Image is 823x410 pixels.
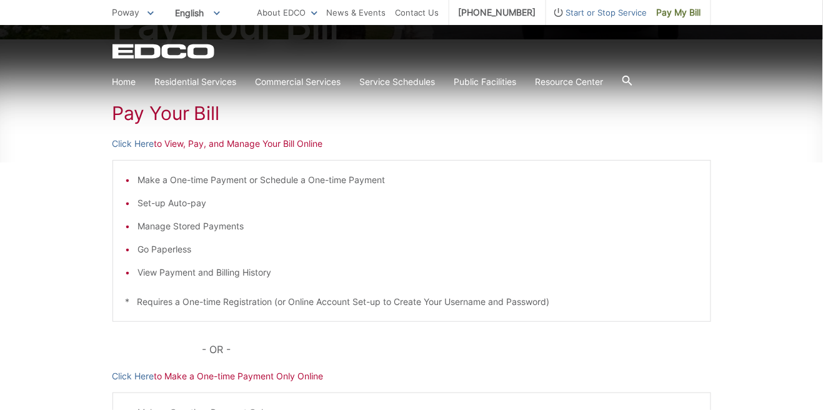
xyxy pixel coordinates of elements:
li: View Payment and Billing History [138,266,698,279]
p: to View, Pay, and Manage Your Bill Online [112,137,711,151]
li: Set-up Auto-pay [138,196,698,210]
h1: Pay Your Bill [112,102,711,124]
a: Contact Us [396,6,439,19]
a: Residential Services [155,75,237,89]
a: Service Schedules [360,75,436,89]
a: News & Events [327,6,386,19]
a: EDCD logo. Return to the homepage. [112,44,216,59]
p: to Make a One-time Payment Only Online [112,369,711,383]
a: Resource Center [536,75,604,89]
li: Go Paperless [138,242,698,256]
a: Commercial Services [256,75,341,89]
span: Poway [112,7,140,17]
a: Click Here [112,369,154,383]
span: English [166,2,229,23]
a: About EDCO [257,6,317,19]
li: Manage Stored Payments [138,219,698,233]
a: Home [112,75,136,89]
span: Pay My Bill [657,6,701,19]
p: * Requires a One-time Registration (or Online Account Set-up to Create Your Username and Password) [126,295,698,309]
p: - OR - [202,341,711,358]
a: Click Here [112,137,154,151]
a: Public Facilities [454,75,517,89]
li: Make a One-time Payment or Schedule a One-time Payment [138,173,698,187]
